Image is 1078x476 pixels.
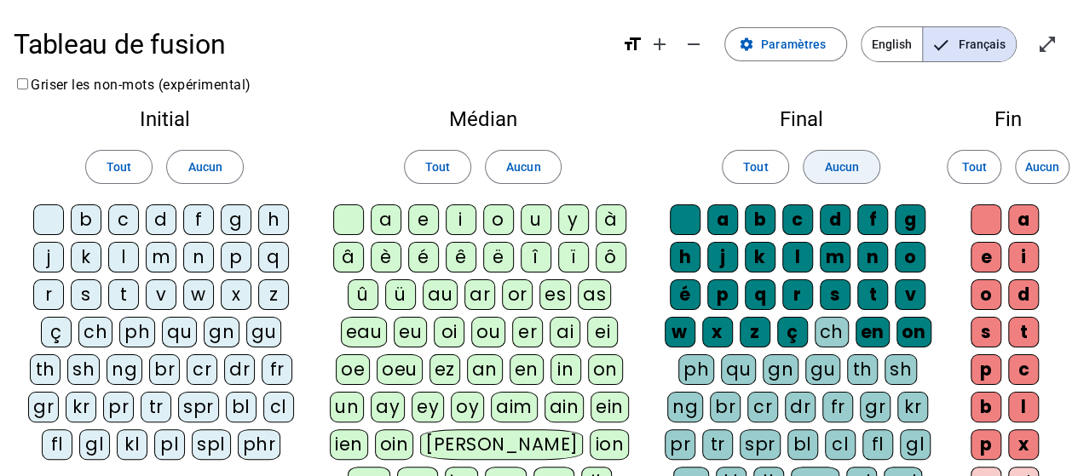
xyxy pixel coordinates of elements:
[446,242,476,272] div: ê
[551,354,581,385] div: in
[747,392,778,422] div: cr
[664,109,938,129] h2: Final
[824,157,858,177] span: Aucun
[895,279,925,310] div: v
[451,392,484,422] div: oy
[702,317,733,347] div: x
[667,392,703,422] div: ng
[971,317,1001,347] div: s
[238,429,281,460] div: phr
[330,392,364,422] div: un
[446,204,476,235] div: i
[847,354,878,385] div: th
[740,429,781,460] div: spr
[740,317,770,347] div: z
[896,317,931,347] div: on
[434,317,464,347] div: oi
[330,429,368,460] div: ien
[258,242,289,272] div: q
[30,354,61,385] div: th
[862,429,893,460] div: fl
[329,109,637,129] h2: Médian
[33,242,64,272] div: j
[162,317,197,347] div: qu
[371,242,401,272] div: è
[27,109,302,129] h2: Initial
[539,279,571,310] div: es
[820,204,850,235] div: d
[722,150,789,184] button: Tout
[777,317,808,347] div: ç
[900,429,931,460] div: gl
[643,27,677,61] button: Augmenter la taille de la police
[971,354,1001,385] div: p
[502,279,533,310] div: or
[897,392,928,422] div: kr
[588,354,623,385] div: on
[408,204,439,235] div: e
[857,279,888,310] div: t
[578,279,611,310] div: as
[971,279,1001,310] div: o
[192,429,231,460] div: spl
[166,150,243,184] button: Aucun
[183,279,214,310] div: w
[464,279,495,310] div: ar
[702,429,733,460] div: tr
[761,34,826,54] span: Paramètres
[512,317,543,347] div: er
[856,317,890,347] div: en
[108,242,139,272] div: l
[763,354,798,385] div: gn
[787,429,818,460] div: bl
[471,317,505,347] div: ou
[108,204,139,235] div: c
[820,242,850,272] div: m
[483,242,514,272] div: ë
[67,354,100,385] div: sh
[558,204,589,235] div: y
[425,157,450,177] span: Tout
[394,317,427,347] div: eu
[596,242,626,272] div: ô
[739,37,754,52] mat-icon: settings
[78,317,112,347] div: ch
[154,429,185,460] div: pl
[862,27,922,61] span: English
[336,354,370,385] div: oe
[71,242,101,272] div: k
[221,279,251,310] div: x
[683,34,704,54] mat-icon: remove
[825,429,856,460] div: cl
[1008,429,1039,460] div: x
[348,279,378,310] div: û
[521,242,551,272] div: î
[966,109,1051,129] h2: Fin
[33,279,64,310] div: r
[141,392,171,422] div: tr
[721,354,756,385] div: qu
[107,354,142,385] div: ng
[119,317,155,347] div: ph
[107,157,131,177] span: Tout
[947,150,1001,184] button: Tout
[665,429,695,460] div: pr
[971,392,1001,422] div: b
[429,354,460,385] div: ez
[187,354,217,385] div: cr
[258,204,289,235] div: h
[1008,392,1039,422] div: l
[408,242,439,272] div: é
[146,204,176,235] div: d
[971,429,1001,460] div: p
[258,279,289,310] div: z
[66,392,96,422] div: kr
[1008,279,1039,310] div: d
[857,242,888,272] div: n
[1008,242,1039,272] div: i
[678,354,714,385] div: ph
[178,392,219,422] div: spr
[103,392,134,422] div: pr
[262,354,292,385] div: fr
[14,17,608,72] h1: Tableau de fusion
